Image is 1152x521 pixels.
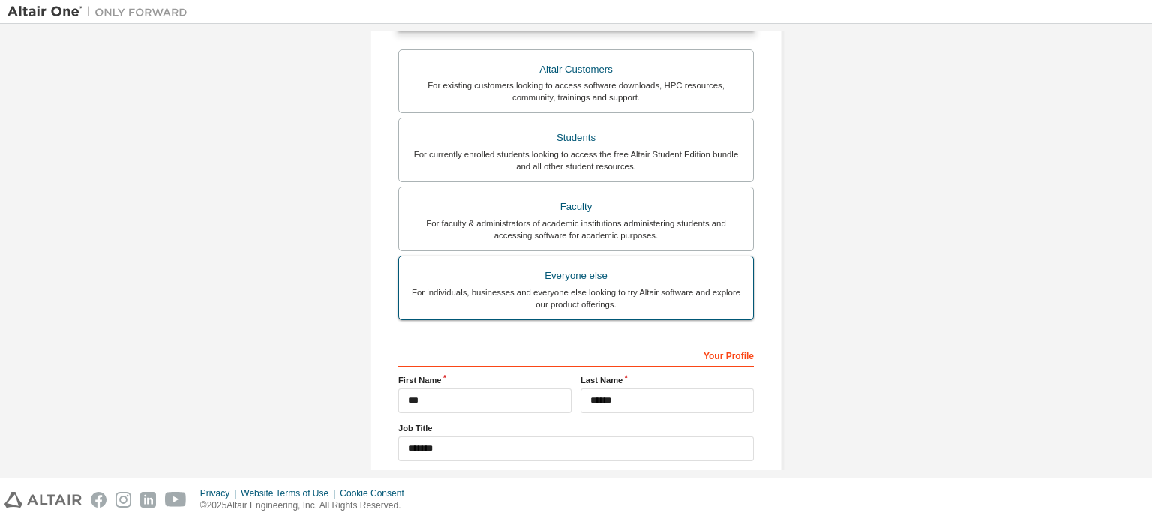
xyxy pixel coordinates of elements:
[408,286,744,310] div: For individuals, businesses and everyone else looking to try Altair software and explore our prod...
[408,127,744,148] div: Students
[398,422,754,434] label: Job Title
[140,492,156,508] img: linkedin.svg
[408,196,744,217] div: Faculty
[408,59,744,80] div: Altair Customers
[398,374,571,386] label: First Name
[7,4,195,19] img: Altair One
[580,374,754,386] label: Last Name
[165,492,187,508] img: youtube.svg
[241,487,340,499] div: Website Terms of Use
[408,79,744,103] div: For existing customers looking to access software downloads, HPC resources, community, trainings ...
[408,265,744,286] div: Everyone else
[340,487,412,499] div: Cookie Consent
[408,217,744,241] div: For faculty & administrators of academic institutions administering students and accessing softwa...
[4,492,82,508] img: altair_logo.svg
[408,148,744,172] div: For currently enrolled students looking to access the free Altair Student Edition bundle and all ...
[200,499,413,512] p: © 2025 Altair Engineering, Inc. All Rights Reserved.
[91,492,106,508] img: facebook.svg
[398,343,754,367] div: Your Profile
[200,487,241,499] div: Privacy
[115,492,131,508] img: instagram.svg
